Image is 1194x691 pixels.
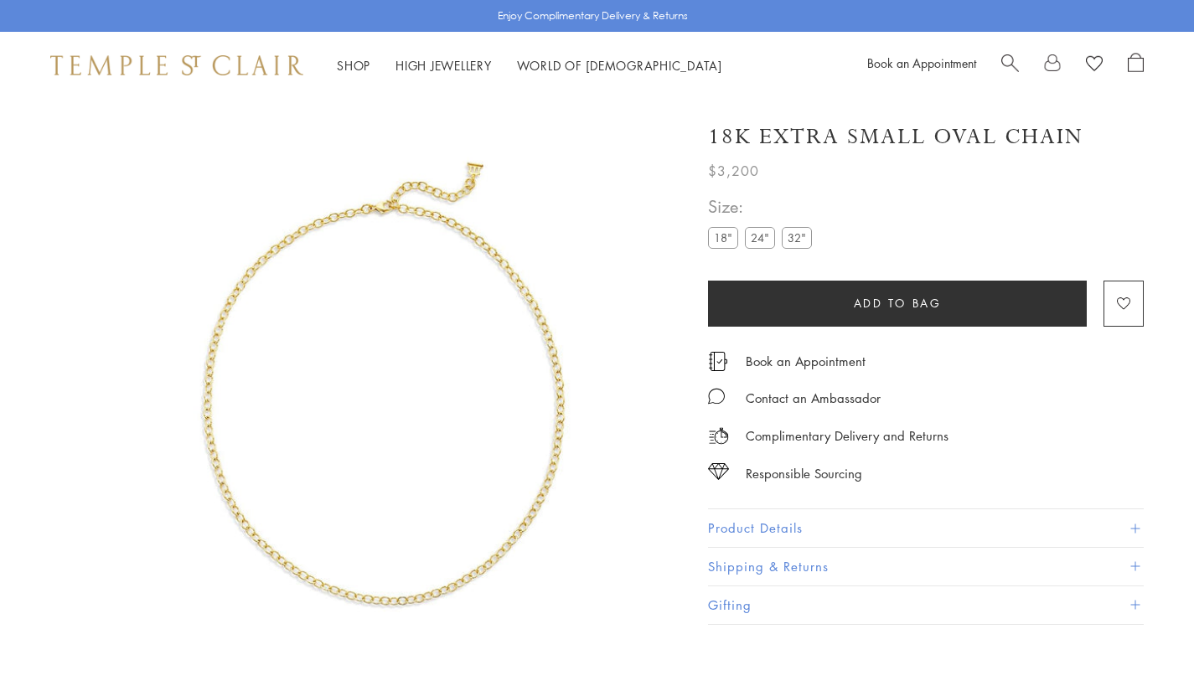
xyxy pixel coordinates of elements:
[708,352,728,371] img: icon_appointment.svg
[50,55,303,75] img: Temple St. Clair
[337,57,370,74] a: ShopShop
[708,160,759,182] span: $3,200
[1128,53,1144,78] a: Open Shopping Bag
[782,227,812,248] label: 32"
[708,281,1087,327] button: Add to bag
[337,55,722,76] nav: Main navigation
[867,54,976,71] a: Book an Appointment
[1001,53,1019,78] a: Search
[1086,53,1103,78] a: View Wishlist
[498,8,688,24] p: Enjoy Complimentary Delivery & Returns
[708,193,819,220] span: Size:
[746,352,866,370] a: Book an Appointment
[708,425,729,446] img: icon_delivery.svg
[854,294,942,312] span: Add to bag
[708,509,1144,547] button: Product Details
[746,388,881,409] div: Contact an Ambassador
[395,57,492,74] a: High JewelleryHigh Jewellery
[708,463,729,480] img: icon_sourcing.svg
[708,122,1083,152] h1: 18K Extra Small Oval Chain
[708,586,1144,624] button: Gifting
[746,425,948,446] p: Complimentary Delivery and Returns
[708,227,738,248] label: 18"
[708,388,725,405] img: MessageIcon-01_2.svg
[517,57,722,74] a: World of [DEMOGRAPHIC_DATA]World of [DEMOGRAPHIC_DATA]
[708,548,1144,585] button: Shipping & Returns
[746,463,862,484] div: Responsible Sourcing
[745,227,775,248] label: 24"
